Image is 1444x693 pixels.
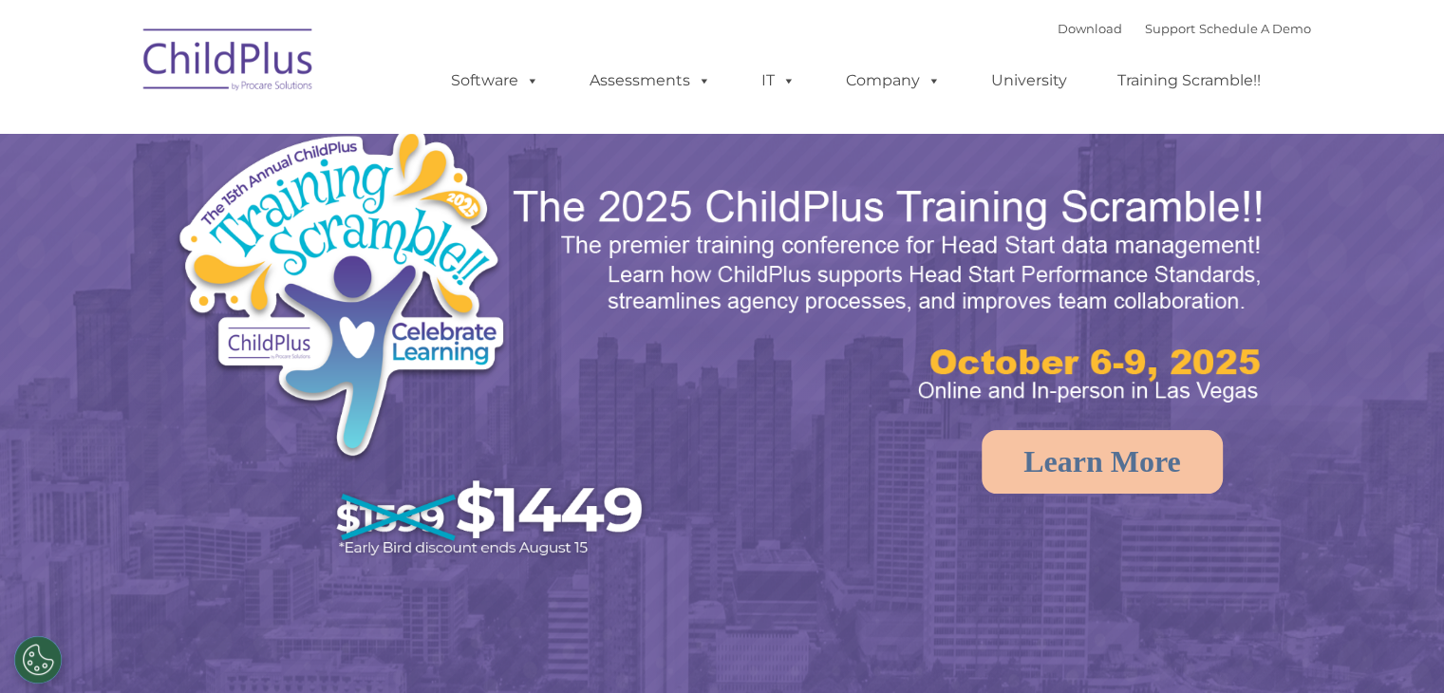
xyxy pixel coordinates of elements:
button: Cookies Settings [14,636,62,684]
a: IT [742,62,815,100]
a: Download [1058,21,1122,36]
a: Software [432,62,558,100]
a: University [972,62,1086,100]
a: Support [1145,21,1195,36]
a: Schedule A Demo [1199,21,1311,36]
img: ChildPlus by Procare Solutions [134,15,324,110]
a: Company [827,62,960,100]
a: Training Scramble!! [1098,62,1280,100]
a: Learn More [982,430,1223,494]
font: | [1058,21,1311,36]
a: Assessments [571,62,730,100]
